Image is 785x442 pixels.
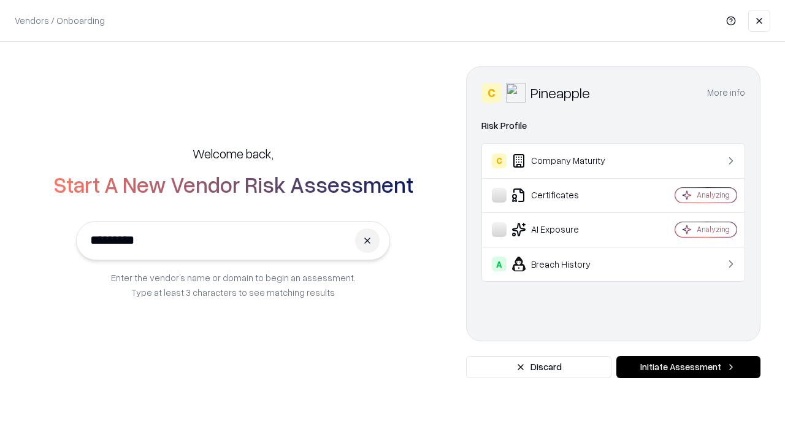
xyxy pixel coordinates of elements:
[530,83,590,103] div: Pineapple
[707,82,745,104] button: More info
[492,153,638,168] div: Company Maturity
[15,14,105,27] p: Vendors / Onboarding
[466,356,611,378] button: Discard
[481,118,745,133] div: Risk Profile
[111,270,356,300] p: Enter the vendor’s name or domain to begin an assessment. Type at least 3 characters to see match...
[492,222,638,237] div: AI Exposure
[481,83,501,103] div: C
[492,257,507,271] div: A
[193,145,274,162] h5: Welcome back,
[506,83,526,103] img: Pineapple
[697,190,730,200] div: Analyzing
[616,356,760,378] button: Initiate Assessment
[492,153,507,168] div: C
[492,188,638,203] div: Certificates
[697,224,730,235] div: Analyzing
[492,257,638,271] div: Breach History
[53,172,413,196] h2: Start A New Vendor Risk Assessment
